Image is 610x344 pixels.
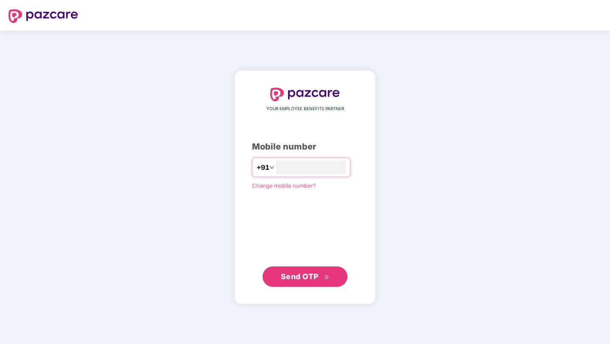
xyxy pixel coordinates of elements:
[270,88,340,101] img: logo
[8,9,78,23] img: logo
[263,266,347,287] button: Send OTPdouble-right
[266,105,344,112] span: YOUR EMPLOYEE BENEFITS PARTNER
[257,162,269,173] span: +91
[324,275,330,280] span: double-right
[269,165,274,170] span: down
[252,182,316,189] a: Change mobile number?
[281,272,319,281] span: Send OTP
[252,140,358,153] div: Mobile number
